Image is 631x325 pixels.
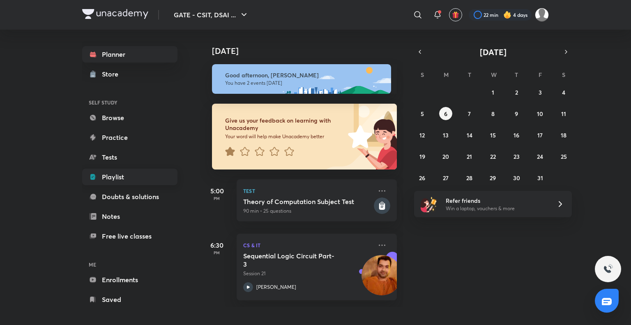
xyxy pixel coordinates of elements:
button: October 12, 2025 [416,128,429,142]
button: October 17, 2025 [534,128,547,142]
a: Company Logo [82,9,148,21]
abbr: October 14, 2025 [467,131,472,139]
button: October 1, 2025 [486,86,500,99]
img: referral [421,196,437,212]
button: October 20, 2025 [439,150,452,163]
button: October 18, 2025 [557,128,570,142]
img: Company Logo [82,9,148,19]
a: Enrollments [82,272,177,288]
abbr: October 4, 2025 [562,88,565,96]
abbr: October 5, 2025 [421,110,424,118]
abbr: October 30, 2025 [513,174,520,182]
abbr: October 19, 2025 [419,153,425,160]
p: Session 21 [243,270,372,277]
p: Your word will help make Unacademy better [225,133,345,140]
abbr: October 17, 2025 [537,131,543,139]
abbr: Sunday [421,71,424,79]
h6: SELF STUDY [82,95,177,109]
button: October 16, 2025 [510,128,523,142]
abbr: October 26, 2025 [419,174,425,182]
p: CS & IT [243,240,372,250]
button: October 11, 2025 [557,107,570,120]
button: October 27, 2025 [439,171,452,184]
h6: Refer friends [446,196,547,205]
abbr: October 8, 2025 [491,110,495,118]
button: October 4, 2025 [557,86,570,99]
img: ttu [603,264,613,274]
abbr: October 3, 2025 [539,88,542,96]
abbr: Tuesday [468,71,471,79]
a: Practice [82,129,177,146]
abbr: October 29, 2025 [490,174,496,182]
abbr: October 25, 2025 [561,153,567,160]
abbr: October 1, 2025 [492,88,494,96]
h5: Sequential Logic Circuit Part-3 [243,252,345,268]
h4: [DATE] [212,46,405,56]
img: feedback_image [320,104,397,169]
abbr: October 20, 2025 [442,153,449,160]
abbr: October 15, 2025 [490,131,496,139]
abbr: October 18, 2025 [561,131,567,139]
p: Test [243,186,372,196]
div: Store [102,69,123,79]
button: GATE - CSIT, DSAI ... [169,7,254,23]
a: Planner [82,46,177,63]
button: avatar [449,8,462,21]
abbr: October 7, 2025 [468,110,471,118]
a: Playlist [82,169,177,185]
button: October 3, 2025 [534,86,547,99]
button: October 29, 2025 [486,171,500,184]
h5: Theory of Computation Subject Test [243,197,372,206]
button: October 25, 2025 [557,150,570,163]
abbr: Friday [539,71,542,79]
button: October 6, 2025 [439,107,452,120]
abbr: October 16, 2025 [514,131,519,139]
p: You have 2 events [DATE] [225,80,384,86]
span: [DATE] [480,46,507,58]
img: streak [503,11,511,19]
a: Notes [82,208,177,225]
h6: Good afternoon, [PERSON_NAME] [225,72,384,79]
abbr: Wednesday [491,71,497,79]
abbr: October 24, 2025 [537,153,543,160]
p: Win a laptop, vouchers & more [446,205,547,212]
abbr: October 23, 2025 [514,153,520,160]
button: October 15, 2025 [486,128,500,142]
button: [DATE] [426,46,560,58]
abbr: October 12, 2025 [419,131,425,139]
h5: 5:00 [200,186,233,196]
a: Saved [82,291,177,308]
button: October 13, 2025 [439,128,452,142]
p: [PERSON_NAME] [256,283,296,291]
button: October 9, 2025 [510,107,523,120]
img: afternoon [212,64,391,94]
button: October 31, 2025 [534,171,547,184]
button: October 24, 2025 [534,150,547,163]
a: Browse [82,109,177,126]
button: October 30, 2025 [510,171,523,184]
button: October 21, 2025 [463,150,476,163]
button: October 8, 2025 [486,107,500,120]
button: October 28, 2025 [463,171,476,184]
p: PM [200,196,233,201]
button: October 2, 2025 [510,86,523,99]
p: PM [200,250,233,255]
abbr: Thursday [515,71,518,79]
button: October 22, 2025 [486,150,500,163]
abbr: Monday [444,71,449,79]
button: October 19, 2025 [416,150,429,163]
a: Free live classes [82,228,177,244]
p: 90 min • 25 questions [243,207,372,215]
abbr: October 13, 2025 [443,131,449,139]
abbr: Saturday [562,71,565,79]
a: Doubts & solutions [82,188,177,205]
abbr: October 11, 2025 [561,110,566,118]
abbr: October 27, 2025 [443,174,449,182]
abbr: October 2, 2025 [515,88,518,96]
button: October 14, 2025 [463,128,476,142]
img: avatar [452,11,459,19]
button: October 7, 2025 [463,107,476,120]
button: October 10, 2025 [534,107,547,120]
abbr: October 21, 2025 [467,153,472,160]
a: Store [82,66,177,82]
